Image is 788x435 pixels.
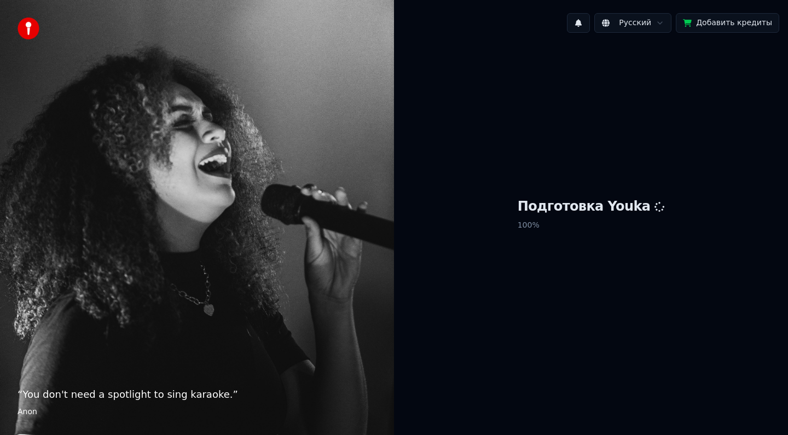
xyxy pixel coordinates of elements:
button: Добавить кредиты [676,13,779,33]
h1: Подготовка Youka [518,198,665,216]
footer: Anon [18,407,376,417]
p: 100 % [518,216,665,235]
img: youka [18,18,39,39]
p: “ You don't need a spotlight to sing karaoke. ” [18,387,376,402]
